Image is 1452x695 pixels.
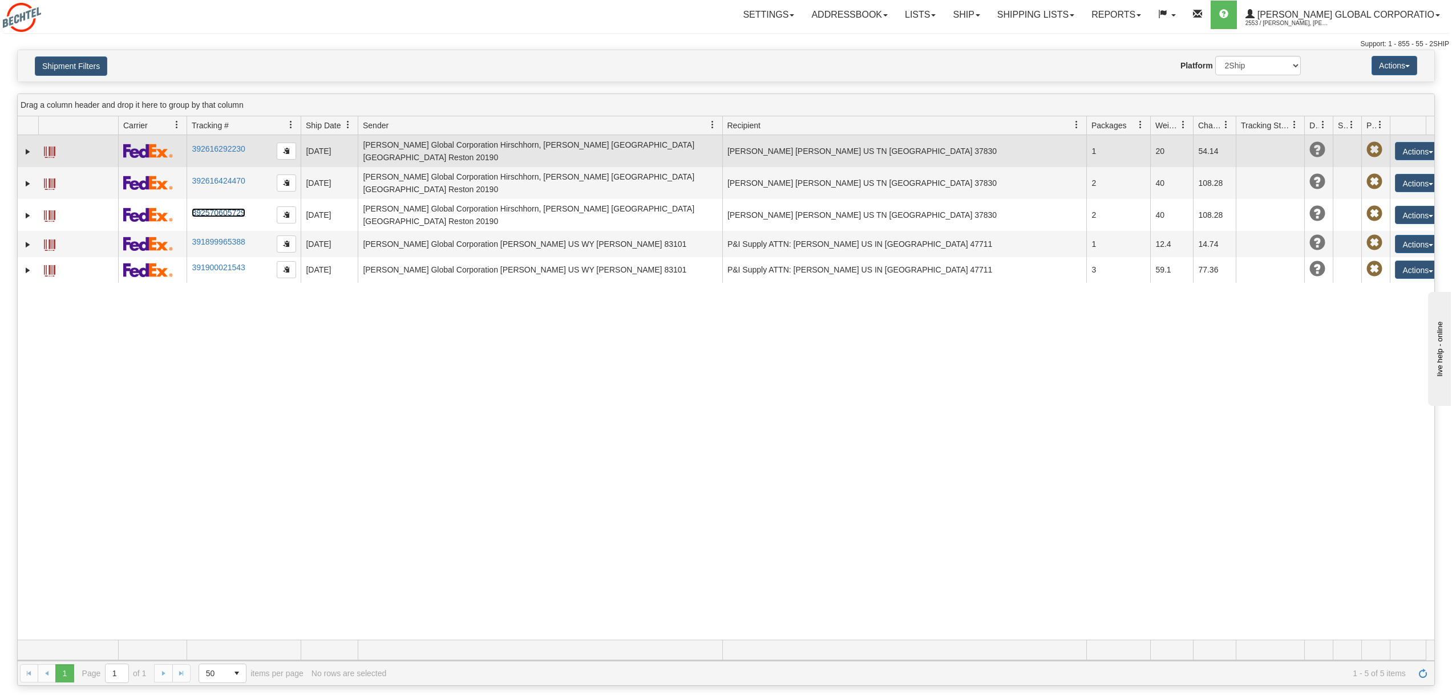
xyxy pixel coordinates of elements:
a: Tracking # filter column settings [281,115,301,135]
td: 20 [1150,135,1193,167]
td: 108.28 [1193,167,1236,199]
a: Packages filter column settings [1131,115,1150,135]
a: Ship Date filter column settings [338,115,358,135]
span: Shipment Issues [1338,120,1348,131]
span: Charge [1198,120,1222,131]
span: items per page [199,664,304,683]
td: 3 [1086,257,1150,283]
td: P&I Supply ATTN: [PERSON_NAME] US IN [GEOGRAPHIC_DATA] 47711 [722,257,1087,283]
a: Expand [22,239,34,250]
button: Actions [1395,235,1441,253]
label: Platform [1180,60,1213,71]
button: Actions [1372,56,1417,75]
button: Copy to clipboard [277,174,296,192]
a: 392570605729 [192,208,245,217]
a: Charge filter column settings [1216,115,1236,135]
td: [DATE] [301,199,358,231]
td: [PERSON_NAME] Global Corporation Hirschhorn, [PERSON_NAME] [GEOGRAPHIC_DATA] [GEOGRAPHIC_DATA] Re... [358,199,722,231]
td: 54.14 [1193,135,1236,167]
a: Expand [22,265,34,276]
span: select [228,664,246,682]
a: Recipient filter column settings [1067,115,1086,135]
td: [PERSON_NAME] [PERSON_NAME] US TN [GEOGRAPHIC_DATA] 37830 [722,167,1087,199]
img: 2 - FedEx Express® [123,144,173,158]
td: 108.28 [1193,199,1236,231]
a: Expand [22,146,34,157]
span: 1 - 5 of 5 items [394,669,1406,678]
a: Tracking Status filter column settings [1285,115,1304,135]
a: Reports [1083,1,1150,29]
td: [PERSON_NAME] [PERSON_NAME] US TN [GEOGRAPHIC_DATA] 37830 [722,135,1087,167]
span: Unknown [1309,206,1325,222]
a: Sender filter column settings [703,115,722,135]
a: 392616424470 [192,176,245,185]
button: Actions [1395,206,1441,224]
div: No rows are selected [312,669,387,678]
span: Pickup Status [1366,120,1376,131]
span: Page of 1 [82,664,147,683]
span: 2553 / [PERSON_NAME], [PERSON_NAME] [1245,18,1331,29]
button: Copy to clipboard [277,235,296,253]
span: Unknown [1309,142,1325,158]
span: 50 [206,668,221,679]
span: Packages [1091,120,1126,131]
img: 2 - FedEx Express® [123,176,173,190]
span: Unknown [1309,174,1325,190]
td: 12.4 [1150,231,1193,257]
td: [PERSON_NAME] Global Corporation [PERSON_NAME] US WY [PERSON_NAME] 83101 [358,231,722,257]
td: [PERSON_NAME] Global Corporation Hirschhorn, [PERSON_NAME] [GEOGRAPHIC_DATA] [GEOGRAPHIC_DATA] Re... [358,135,722,167]
a: [PERSON_NAME] Global Corporatio 2553 / [PERSON_NAME], [PERSON_NAME] [1237,1,1449,29]
td: [DATE] [301,167,358,199]
td: 2 [1086,167,1150,199]
td: [DATE] [301,257,358,283]
a: 391900021543 [192,263,245,272]
button: Copy to clipboard [277,261,296,278]
span: [PERSON_NAME] Global Corporatio [1255,10,1434,19]
span: Pickup Not Assigned [1366,174,1382,190]
a: Label [44,234,55,253]
a: Label [44,141,55,160]
td: 1 [1086,231,1150,257]
span: Carrier [123,120,148,131]
img: logo2553.jpg [3,3,41,32]
span: Weight [1155,120,1179,131]
a: Delivery Status filter column settings [1313,115,1333,135]
span: Page sizes drop down [199,664,246,683]
a: Refresh [1414,664,1432,682]
span: Page 1 [55,664,74,682]
button: Actions [1395,142,1441,160]
td: [PERSON_NAME] [PERSON_NAME] US TN [GEOGRAPHIC_DATA] 37830 [722,199,1087,231]
td: 59.1 [1150,257,1193,283]
td: 77.36 [1193,257,1236,283]
a: Weight filter column settings [1174,115,1193,135]
button: Copy to clipboard [277,143,296,160]
input: Page 1 [106,664,128,682]
div: Support: 1 - 855 - 55 - 2SHIP [3,39,1449,49]
a: Carrier filter column settings [167,115,187,135]
a: 391899965388 [192,237,245,246]
a: Expand [22,178,34,189]
button: Actions [1395,174,1441,192]
img: 2 - FedEx Express® [123,208,173,222]
img: 2 - FedEx Express® [123,263,173,277]
td: 1 [1086,135,1150,167]
span: Pickup Not Assigned [1366,235,1382,251]
a: Label [44,205,55,223]
a: Ship [944,1,988,29]
td: [PERSON_NAME] Global Corporation [PERSON_NAME] US WY [PERSON_NAME] 83101 [358,257,722,283]
button: Shipment Filters [35,56,107,76]
td: 40 [1150,199,1193,231]
td: [DATE] [301,231,358,257]
span: Delivery Status [1309,120,1319,131]
span: Tracking Status [1241,120,1291,131]
button: Actions [1395,261,1441,279]
span: Pickup Not Assigned [1366,206,1382,222]
span: Tracking # [192,120,229,131]
a: Expand [22,210,34,221]
button: Copy to clipboard [277,206,296,223]
td: 40 [1150,167,1193,199]
td: [PERSON_NAME] Global Corporation Hirschhorn, [PERSON_NAME] [GEOGRAPHIC_DATA] [GEOGRAPHIC_DATA] Re... [358,167,722,199]
td: [DATE] [301,135,358,167]
td: 14.74 [1193,231,1236,257]
a: Lists [896,1,944,29]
